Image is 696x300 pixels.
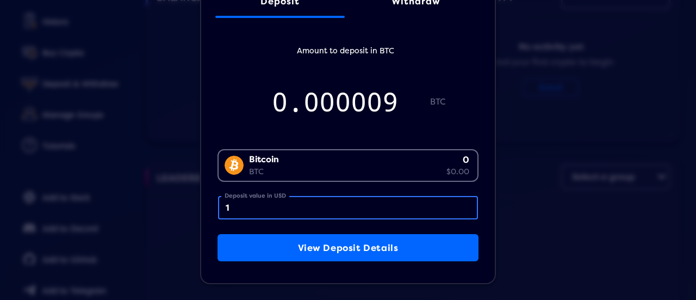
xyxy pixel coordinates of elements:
[249,166,279,177] div: BTC
[225,156,244,175] img: BTC
[220,180,471,193] input: Search for option
[446,166,469,177] div: $0.00
[430,97,456,136] span: BTC
[218,196,478,219] input: none
[240,83,430,119] input: 0
[446,154,469,166] div: 0
[217,149,478,182] div: Search for option
[249,154,279,166] div: Bitcoin
[215,42,476,70] h5: Amount to deposit in BTC
[217,234,478,261] button: View Deposit Details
